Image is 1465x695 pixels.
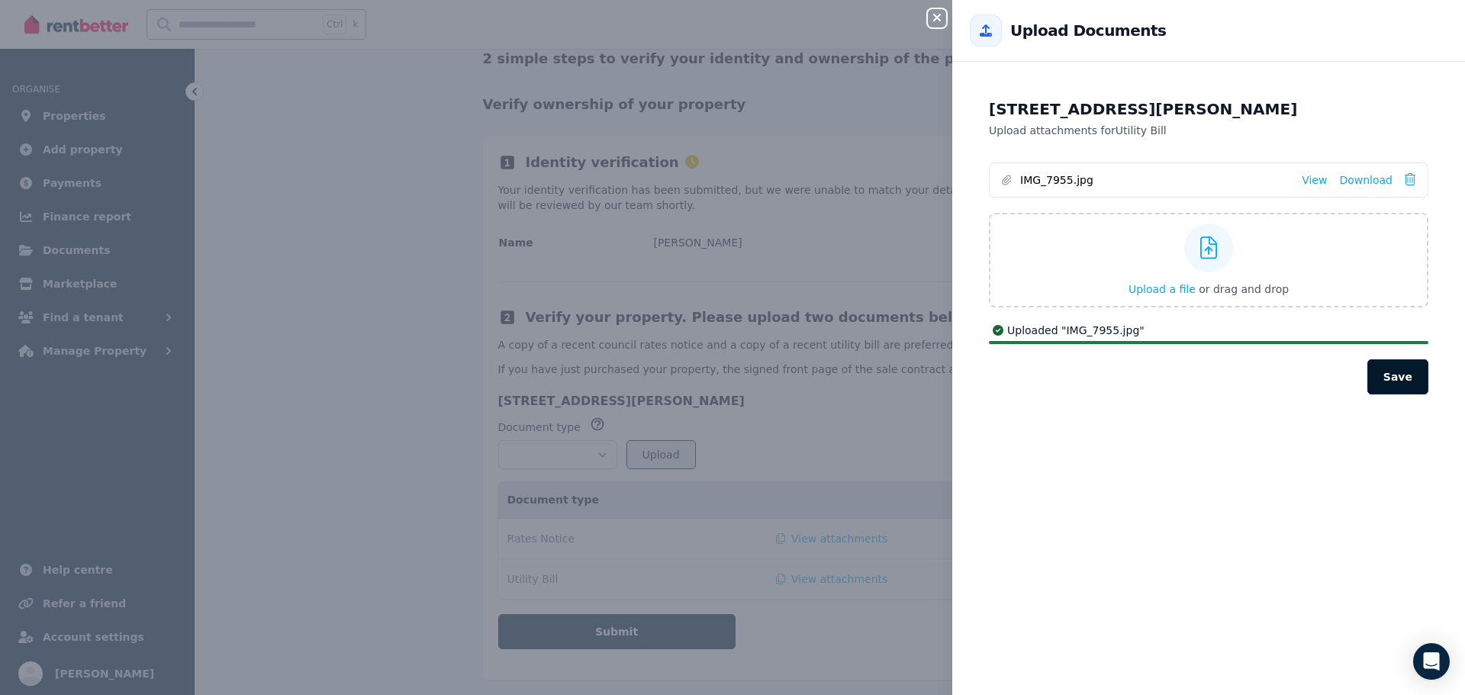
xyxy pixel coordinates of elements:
a: View [1302,172,1327,188]
span: Upload a file [1129,283,1196,295]
span: or drag and drop [1199,283,1289,295]
h2: [STREET_ADDRESS][PERSON_NAME] [989,98,1428,120]
a: Download [1339,172,1393,188]
div: Open Intercom Messenger [1413,643,1450,680]
div: Uploaded " IMG_7955.jpg " [989,323,1428,338]
h2: Upload Documents [1010,20,1166,41]
p: Upload attachments for Utility Bill [989,123,1428,138]
button: Save [1367,359,1428,394]
button: Upload a file or drag and drop [1129,282,1289,297]
span: IMG_7955.jpg [1020,172,1290,188]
